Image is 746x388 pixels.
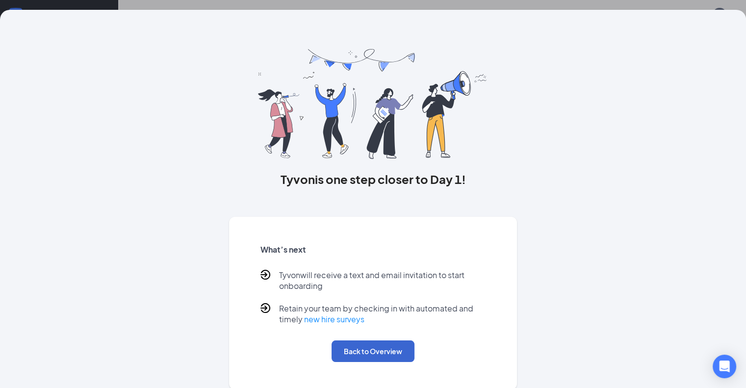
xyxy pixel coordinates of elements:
[229,171,517,187] h3: Tyvon is one step closer to Day 1!
[279,303,486,325] p: Retain your team by checking in with automated and timely
[260,244,486,255] h5: What’s next
[304,314,364,324] a: new hire surveys
[332,340,414,362] button: Back to Overview
[258,49,488,159] img: you are all set
[279,270,486,291] p: Tyvon will receive a text and email invitation to start onboarding
[713,355,736,378] div: Open Intercom Messenger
